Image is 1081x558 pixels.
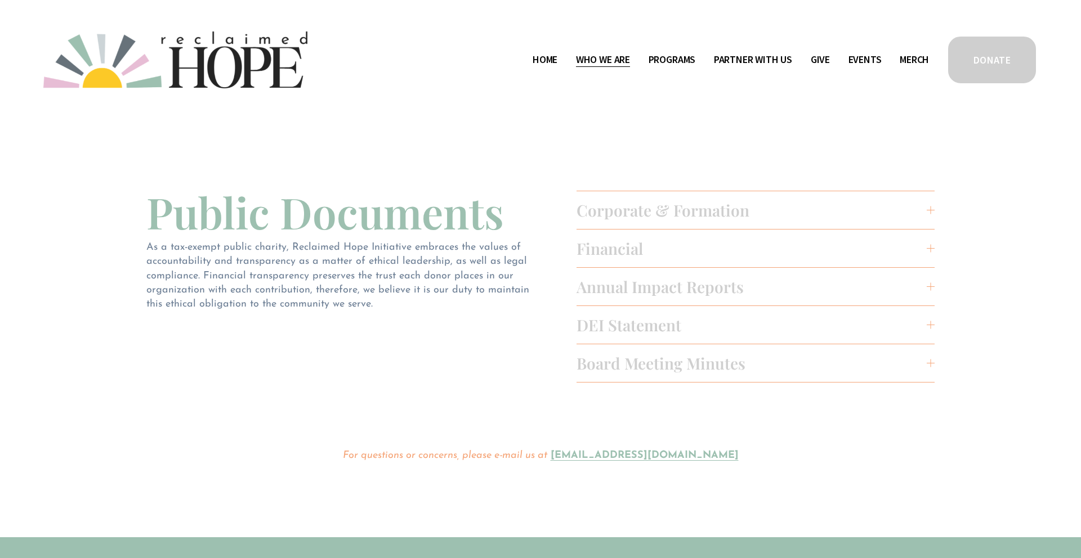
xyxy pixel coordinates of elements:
[649,51,696,69] a: folder dropdown
[900,51,929,69] a: Merch
[649,52,696,68] span: Programs
[43,31,307,88] img: Reclaimed Hope Initiative
[577,229,935,267] button: Financial
[714,51,792,69] a: folder dropdown
[811,51,830,69] a: Give
[946,35,1038,85] a: DONATE
[343,451,547,461] em: For questions or concerns, please e-mail us at
[576,52,630,68] span: Who We Are
[577,353,927,373] span: Board Meeting Minutes
[577,191,935,229] button: Corporate & Formation
[577,276,927,297] span: Annual Impact Reports
[551,451,739,461] a: [EMAIL_ADDRESS][DOMAIN_NAME]
[146,242,533,309] span: As a tax-exempt public charity, Reclaimed Hope Initiative embraces the values of accountability a...
[533,51,557,69] a: Home
[577,238,927,259] span: Financial
[577,314,927,335] span: DEI Statement
[146,183,504,240] span: Public Documents
[577,344,935,382] button: Board Meeting Minutes
[577,268,935,305] button: Annual Impact Reports
[714,52,792,68] span: Partner With Us
[576,51,630,69] a: folder dropdown
[577,200,927,220] span: Corporate & Formation
[848,51,882,69] a: Events
[577,306,935,344] button: DEI Statement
